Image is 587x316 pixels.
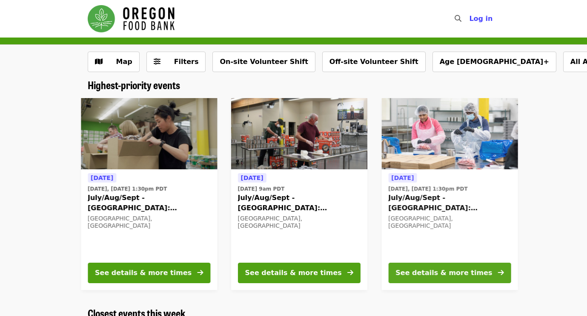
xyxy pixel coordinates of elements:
[432,52,556,72] button: Age [DEMOGRAPHIC_DATA]+
[88,193,210,213] span: July/Aug/Sept - [GEOGRAPHIC_DATA]: Repack/Sort (age [DEMOGRAPHIC_DATA]+)
[388,193,511,213] span: July/Aug/Sept - [GEOGRAPHIC_DATA]: Repack/Sort (age [DEMOGRAPHIC_DATA]+)
[197,269,203,277] i: arrow-right icon
[146,52,206,72] button: Filters (0 selected)
[245,268,341,278] div: See details & more times
[391,174,414,181] span: [DATE]
[467,9,473,29] input: Search
[91,174,113,181] span: [DATE]
[238,215,360,229] div: [GEOGRAPHIC_DATA], [GEOGRAPHIC_DATA]
[88,79,180,91] a: Highest-priority events
[95,58,103,66] i: map icon
[241,174,263,181] span: [DATE]
[347,269,353,277] i: arrow-right icon
[498,269,504,277] i: arrow-right icon
[322,52,426,72] button: Off-site Volunteer Shift
[212,52,315,72] button: On-site Volunteer Shift
[238,263,360,283] button: See details & more times
[88,185,167,193] time: [DATE], [DATE] 1:30pm PDT
[462,10,499,27] button: Log in
[231,98,367,170] img: July/Aug/Sept - Portland: Repack/Sort (age 16+) organized by Oregon Food Bank
[88,52,140,72] button: Show map view
[81,79,507,91] div: Highest-priority events
[88,215,210,229] div: [GEOGRAPHIC_DATA], [GEOGRAPHIC_DATA]
[395,268,492,278] div: See details & more times
[116,58,132,66] span: Map
[381,98,518,290] a: See details for "July/Aug/Sept - Beaverton: Repack/Sort (age 10+)"
[238,193,360,213] span: July/Aug/Sept - [GEOGRAPHIC_DATA]: Repack/Sort (age [DEMOGRAPHIC_DATA]+)
[388,185,467,193] time: [DATE], [DATE] 1:30pm PDT
[388,215,511,229] div: [GEOGRAPHIC_DATA], [GEOGRAPHIC_DATA]
[81,98,217,170] img: July/Aug/Sept - Portland: Repack/Sort (age 8+) organized by Oregon Food Bank
[381,98,518,170] img: July/Aug/Sept - Beaverton: Repack/Sort (age 10+) organized by Oregon Food Bank
[231,98,367,290] a: See details for "July/Aug/Sept - Portland: Repack/Sort (age 16+)"
[154,58,160,66] i: sliders-h icon
[238,185,284,193] time: [DATE] 9am PDT
[88,263,210,283] button: See details & more times
[88,5,175,32] img: Oregon Food Bank - Home
[455,14,461,23] i: search icon
[174,58,199,66] span: Filters
[469,14,493,23] span: Log in
[81,98,217,290] a: See details for "July/Aug/Sept - Portland: Repack/Sort (age 8+)"
[388,263,511,283] button: See details & more times
[95,268,192,278] div: See details & more times
[88,77,180,92] span: Highest-priority events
